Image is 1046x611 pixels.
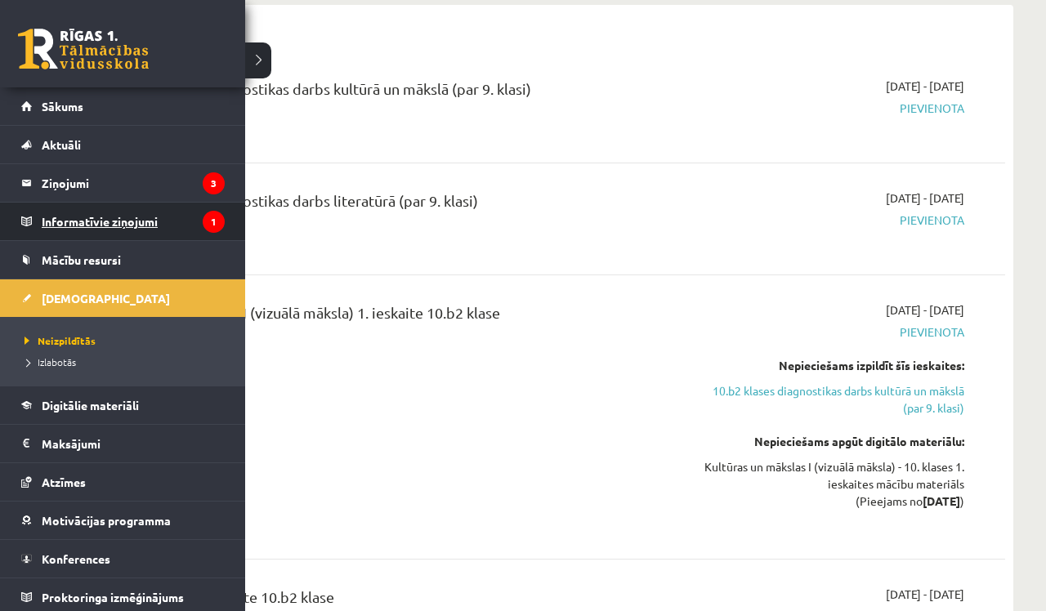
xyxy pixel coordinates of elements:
[123,301,676,332] div: Kultūra un māksla I (vizuālā māksla) 1. ieskaite 10.b2 klase
[700,433,964,450] div: Nepieciešams apgūt digitālo materiālu:
[21,126,225,163] a: Aktuāli
[42,137,81,152] span: Aktuāli
[42,551,110,566] span: Konferences
[20,334,96,347] span: Neizpildītās
[203,172,225,194] i: 3
[21,241,225,279] a: Mācību resursi
[886,190,964,207] span: [DATE] - [DATE]
[21,164,225,202] a: Ziņojumi3
[42,99,83,114] span: Sākums
[700,357,964,374] div: Nepieciešams izpildīt šīs ieskaites:
[700,212,964,229] span: Pievienota
[42,425,225,462] legend: Maksājumi
[42,475,86,489] span: Atzīmes
[42,590,184,604] span: Proktoringa izmēģinājums
[21,87,225,125] a: Sākums
[886,301,964,319] span: [DATE] - [DATE]
[700,458,964,510] div: Kultūras un mākslas I (vizuālā māksla) - 10. klases 1. ieskaites mācību materiāls (Pieejams no )
[203,211,225,233] i: 1
[21,203,225,240] a: Informatīvie ziņojumi1
[700,100,964,117] span: Pievienota
[700,323,964,341] span: Pievienota
[42,203,225,240] legend: Informatīvie ziņojumi
[42,164,225,202] legend: Ziņojumi
[886,586,964,603] span: [DATE] - [DATE]
[21,463,225,501] a: Atzīmes
[21,425,225,462] a: Maksājumi
[123,78,676,108] div: 10.b2 klases diagnostikas darbs kultūrā un mākslā (par 9. klasi)
[42,513,171,528] span: Motivācijas programma
[123,190,676,220] div: 10.b2 klases diagnostikas darbs literatūrā (par 9. klasi)
[20,333,229,348] a: Neizpildītās
[42,252,121,267] span: Mācību resursi
[42,291,170,305] span: [DEMOGRAPHIC_DATA]
[42,398,139,413] span: Digitālie materiāli
[886,78,964,95] span: [DATE] - [DATE]
[21,279,225,317] a: [DEMOGRAPHIC_DATA]
[21,502,225,539] a: Motivācijas programma
[21,540,225,578] a: Konferences
[700,382,964,417] a: 10.b2 klases diagnostikas darbs kultūrā un mākslā (par 9. klasi)
[21,386,225,424] a: Digitālie materiāli
[20,355,76,368] span: Izlabotās
[20,355,229,369] a: Izlabotās
[18,29,149,69] a: Rīgas 1. Tālmācības vidusskola
[923,493,960,508] strong: [DATE]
